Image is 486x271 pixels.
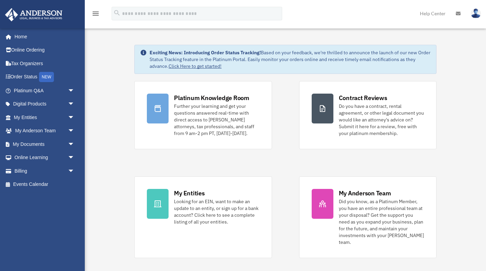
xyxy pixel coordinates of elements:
span: arrow_drop_down [68,84,81,98]
a: Digital Productsarrow_drop_down [5,97,85,111]
span: arrow_drop_down [68,151,81,165]
div: My Entities [174,189,205,197]
div: Contract Reviews [339,94,387,102]
span: arrow_drop_down [68,97,81,111]
img: Anderson Advisors Platinum Portal [3,8,64,21]
img: User Pic [471,8,481,18]
a: My Anderson Team Did you know, as a Platinum Member, you have an entire professional team at your... [299,176,436,258]
span: arrow_drop_down [68,111,81,124]
a: My Entities Looking for an EIN, want to make an update to an entity, or sign up for a bank accoun... [134,176,272,258]
a: Billingarrow_drop_down [5,164,85,178]
a: Events Calendar [5,178,85,191]
span: arrow_drop_down [68,124,81,138]
div: Platinum Knowledge Room [174,94,249,102]
div: Do you have a contract, rental agreement, or other legal document you would like an attorney's ad... [339,103,424,137]
strong: Exciting News: Introducing Order Status Tracking! [150,50,261,56]
div: Based on your feedback, we're thrilled to announce the launch of our new Order Status Tracking fe... [150,49,430,70]
a: My Entitiesarrow_drop_down [5,111,85,124]
a: Tax Organizers [5,57,85,70]
a: Online Ordering [5,43,85,57]
a: Click Here to get started! [169,63,221,69]
i: menu [92,9,100,18]
div: Further your learning and get your questions answered real-time with direct access to [PERSON_NAM... [174,103,259,137]
a: Online Learningarrow_drop_down [5,151,85,164]
div: Looking for an EIN, want to make an update to an entity, or sign up for a bank account? Click her... [174,198,259,225]
a: My Anderson Teamarrow_drop_down [5,124,85,138]
span: arrow_drop_down [68,137,81,151]
div: Did you know, as a Platinum Member, you have an entire professional team at your disposal? Get th... [339,198,424,246]
a: Contract Reviews Do you have a contract, rental agreement, or other legal document you would like... [299,81,436,149]
a: My Documentsarrow_drop_down [5,137,85,151]
a: Home [5,30,81,43]
a: Order StatusNEW [5,70,85,84]
i: search [113,9,121,17]
span: arrow_drop_down [68,164,81,178]
a: Platinum Q&Aarrow_drop_down [5,84,85,97]
div: My Anderson Team [339,189,391,197]
div: NEW [39,72,54,82]
a: Platinum Knowledge Room Further your learning and get your questions answered real-time with dire... [134,81,272,149]
a: menu [92,12,100,18]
